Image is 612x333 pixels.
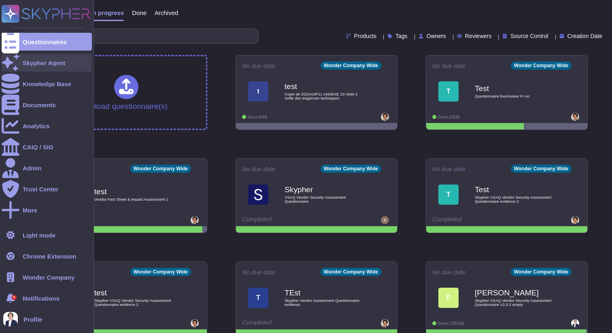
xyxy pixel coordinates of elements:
[475,195,556,203] span: Skypher VSAQ Vendor Security Assessment Questionnaire evidence 2
[432,166,465,172] span: No due date
[438,81,459,102] div: T
[94,188,175,195] b: test
[191,216,199,224] img: user
[12,295,17,300] div: 5
[321,62,381,70] div: Wonder Company Wide
[91,10,124,16] span: In progress
[438,115,459,119] span: Done: 23/38
[285,92,365,100] span: Copie de 2023AOP11 ANNEXE 10 Volet 2 Grille des exigences techniques
[2,138,92,156] a: CAIQ / SIG
[354,33,376,39] span: Products
[94,197,175,201] span: Vendor Fact Sheet & Impact Assessment 1
[242,216,341,224] div: Completed
[23,144,53,150] div: CAIQ / SIG
[248,185,268,205] img: Logo
[475,289,556,297] b: [PERSON_NAME]
[285,289,365,297] b: TEst
[432,216,531,224] div: Completed
[23,207,37,213] div: More
[94,299,175,306] span: Skypher VSAQ Vendor Security Assessment Questionnaire evidence 2
[432,63,465,69] span: No due date
[2,75,92,93] a: Knowledge Base
[571,319,579,327] img: user
[242,166,275,172] span: No due date
[475,186,556,193] b: Test
[23,186,58,192] div: Trust Center
[23,165,42,171] div: Admin
[248,288,268,308] div: T
[242,269,275,275] span: No due date
[475,94,556,98] span: Questionnaire fournisseur Fr An
[510,33,548,39] span: Source Control
[285,195,365,203] span: VSAQ Vendor Security Assessment Questionnaire
[571,216,579,224] img: user
[23,123,50,129] div: Analytics
[511,268,572,276] div: Wonder Company Wide
[2,310,23,328] button: user
[571,113,579,121] img: user
[381,216,389,224] img: user
[3,312,18,327] img: user
[23,295,59,301] span: Notifications
[511,165,572,173] div: Wonder Company Wide
[285,299,365,306] span: Skypher Vendor Assessment Questionnaire evidence
[130,268,191,276] div: Wonder Company Wide
[23,316,42,322] span: Profile
[32,29,258,43] input: Search by keywords
[395,33,408,39] span: Tags
[465,33,491,39] span: Reviewers
[321,165,381,173] div: Wonder Company Wide
[130,165,191,173] div: Wonder Company Wide
[242,63,275,69] span: No due date
[23,60,65,66] div: Skypher Agent
[23,81,71,87] div: Knowledge Base
[23,232,55,238] div: Light mode
[94,289,175,297] b: test
[567,33,602,39] span: Creation Date
[438,288,459,308] div: F
[2,159,92,177] a: Admin
[23,39,67,45] div: Questionnaires
[285,83,365,90] b: test
[248,115,267,119] span: Done: 0/68
[2,247,92,265] a: Chrome Extension
[242,319,341,327] div: Completed
[2,33,92,51] a: Questionnaires
[23,102,56,108] div: Documents
[475,85,556,92] b: Test
[475,299,556,306] span: Skypher VSAQ Vendor Security Assessment Questionnaire V2.0.2 empty
[285,186,365,193] b: Skypher
[23,274,74,280] span: Wonder Company
[132,10,147,16] span: Done
[155,10,178,16] span: Archived
[2,117,92,135] a: Analytics
[2,96,92,114] a: Documents
[248,81,268,102] div: t
[427,33,446,39] span: Owners
[438,321,464,326] span: Done: 135/136
[191,319,199,327] img: user
[511,62,572,70] div: Wonder Company Wide
[52,319,151,327] div: Completed
[438,185,459,205] div: T
[381,319,389,327] img: user
[2,180,92,198] a: Trust Center
[432,269,465,275] span: No due date
[321,268,381,276] div: Wonder Company Wide
[381,113,389,121] img: user
[85,75,168,110] div: Upload questionnaire(s)
[23,253,76,259] div: Chrome Extension
[2,54,92,72] a: Skypher Agent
